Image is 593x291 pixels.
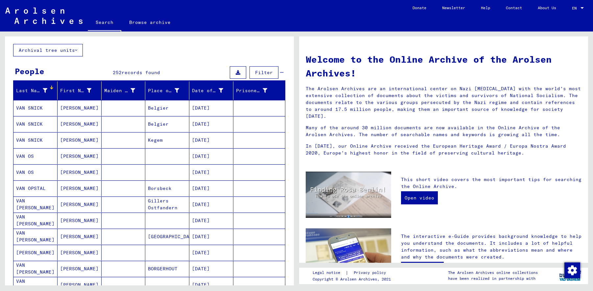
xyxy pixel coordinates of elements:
[58,180,102,196] mat-cell: [PERSON_NAME]
[189,100,233,116] mat-cell: [DATE]
[58,213,102,228] mat-cell: [PERSON_NAME]
[104,87,135,94] div: Maiden Name
[189,197,233,212] mat-cell: [DATE]
[13,81,58,100] mat-header-cell: Last Name
[58,229,102,244] mat-cell: [PERSON_NAME]
[13,229,58,244] mat-cell: VAN [PERSON_NAME]
[313,269,394,276] div: |
[145,229,189,244] mat-cell: [GEOGRAPHIC_DATA]
[121,14,178,30] a: Browse archive
[13,116,58,132] mat-cell: VAN SNICK
[189,261,233,277] mat-cell: [DATE]
[58,261,102,277] mat-cell: [PERSON_NAME]
[60,87,91,94] div: First Name
[145,261,189,277] mat-cell: BORGERHOUT
[401,176,581,190] p: This short video covers the most important tips for searching the Online Archive.
[189,213,233,228] mat-cell: [DATE]
[145,132,189,148] mat-cell: Kegem
[58,148,102,164] mat-cell: [PERSON_NAME]
[58,164,102,180] mat-cell: [PERSON_NAME]
[145,116,189,132] mat-cell: Belgier
[192,87,223,94] div: Date of Birth
[13,132,58,148] mat-cell: VAN SNICK
[189,164,233,180] mat-cell: [DATE]
[306,228,391,285] img: eguide.jpg
[313,269,345,276] a: Legal notice
[236,87,267,94] div: Prisoner #
[13,213,58,228] mat-cell: VAN [PERSON_NAME]
[189,132,233,148] mat-cell: [DATE]
[13,245,58,260] mat-cell: [PERSON_NAME]
[306,52,581,80] h1: Welcome to the Online Archive of the Arolsen Archives!
[16,85,57,96] div: Last Name
[88,14,121,31] a: Search
[58,132,102,148] mat-cell: [PERSON_NAME]
[145,180,189,196] mat-cell: Borsbeck
[104,85,145,96] div: Maiden Name
[145,100,189,116] mat-cell: Belgier
[313,276,394,282] p: Copyright © Arolsen Archives, 2021
[58,245,102,260] mat-cell: [PERSON_NAME]
[348,269,394,276] a: Privacy policy
[113,70,122,75] span: 252
[401,262,444,275] a: Open e-Guide
[58,197,102,212] mat-cell: [PERSON_NAME]
[13,197,58,212] mat-cell: VAN [PERSON_NAME]
[306,85,581,120] p: The Arolsen Archives are an international center on Nazi [MEDICAL_DATA] with the world’s most ext...
[189,245,233,260] mat-cell: [DATE]
[564,262,580,278] img: Change consent
[572,6,579,10] span: EN
[13,164,58,180] mat-cell: VAN OS
[192,85,233,96] div: Date of Birth
[233,81,285,100] mat-header-cell: Prisoner #
[148,87,179,94] div: Place of Birth
[249,66,278,79] button: Filter
[306,124,581,138] p: Many of the around 30 million documents are now available in the Online Archive of the Arolsen Ar...
[13,261,58,277] mat-cell: VAN [PERSON_NAME]
[448,276,538,281] p: have been realized in partnership with
[122,70,160,75] span: records found
[189,229,233,244] mat-cell: [DATE]
[189,148,233,164] mat-cell: [DATE]
[401,233,581,260] p: The interactive e-Guide provides background knowledge to help you understand the documents. It in...
[58,100,102,116] mat-cell: [PERSON_NAME]
[255,70,273,75] span: Filter
[58,81,102,100] mat-header-cell: First Name
[13,180,58,196] mat-cell: VAN OPSTAL
[401,191,438,204] a: Open video
[145,197,189,212] mat-cell: Gillers Ostfandern
[16,87,47,94] div: Last Name
[145,81,189,100] mat-header-cell: Place of Birth
[189,116,233,132] mat-cell: [DATE]
[306,172,391,218] img: video.jpg
[60,85,101,96] div: First Name
[448,270,538,276] p: The Arolsen Archives online collections
[15,65,44,77] div: People
[102,81,146,100] mat-header-cell: Maiden Name
[13,148,58,164] mat-cell: VAN OS
[13,100,58,116] mat-cell: VAN SNICK
[564,262,580,278] div: Change consent
[306,143,581,156] p: In [DATE], our Online Archive received the European Heritage Award / Europa Nostra Award 2020, Eu...
[189,180,233,196] mat-cell: [DATE]
[236,85,277,96] div: Prisoner #
[13,44,83,56] button: Archival tree units
[58,116,102,132] mat-cell: [PERSON_NAME]
[5,8,83,24] img: Arolsen_neg.svg
[148,85,189,96] div: Place of Birth
[558,267,582,284] img: yv_logo.png
[189,81,233,100] mat-header-cell: Date of Birth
